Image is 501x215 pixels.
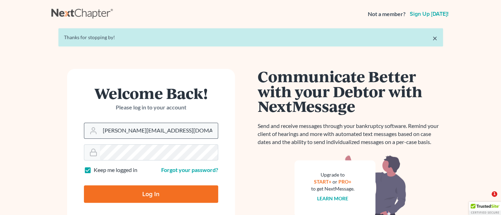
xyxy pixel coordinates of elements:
[311,171,355,178] div: Upgrade to
[492,191,497,197] span: 1
[258,69,443,114] h1: Communicate Better with your Debtor with NextMessage
[368,10,406,18] strong: Not a member?
[314,179,331,185] a: START+
[477,191,494,208] iframe: Intercom live chat
[84,86,218,101] h1: Welcome Back!
[469,202,501,215] div: TrustedSite Certified
[432,34,437,42] a: ×
[332,179,337,185] span: or
[338,179,351,185] a: PRO+
[100,123,218,138] input: Email Address
[258,122,443,146] p: Send and receive messages through your bankruptcy software. Remind your client of hearings and mo...
[84,103,218,112] p: Please log in to your account
[408,11,450,17] a: Sign up [DATE]!
[64,34,437,41] div: Thanks for stopping by!
[161,166,218,173] a: Forgot your password?
[311,185,355,192] div: to get NextMessage.
[317,195,348,201] a: Learn more
[84,185,218,203] input: Log In
[94,166,137,174] label: Keep me logged in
